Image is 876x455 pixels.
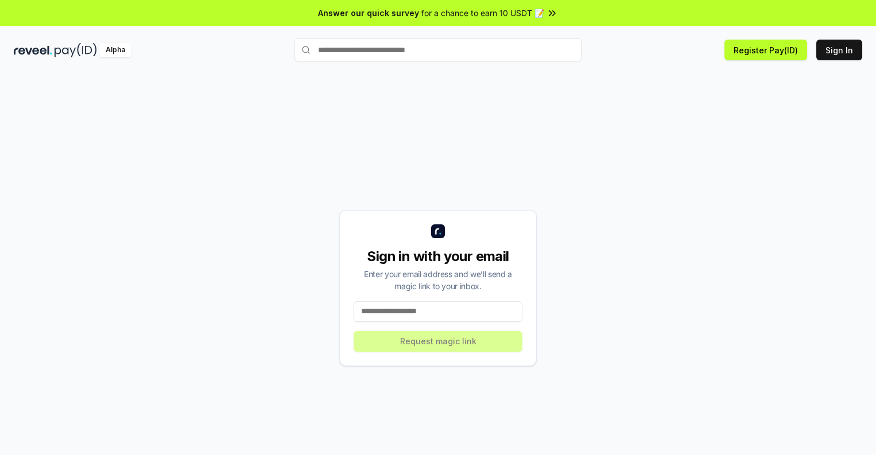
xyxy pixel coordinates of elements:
button: Sign In [816,40,862,60]
img: reveel_dark [14,43,52,57]
div: Alpha [99,43,131,57]
img: pay_id [55,43,97,57]
div: Sign in with your email [354,247,522,266]
img: logo_small [431,224,445,238]
button: Register Pay(ID) [724,40,807,60]
span: Answer our quick survey [318,7,419,19]
div: Enter your email address and we’ll send a magic link to your inbox. [354,268,522,292]
span: for a chance to earn 10 USDT 📝 [421,7,544,19]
